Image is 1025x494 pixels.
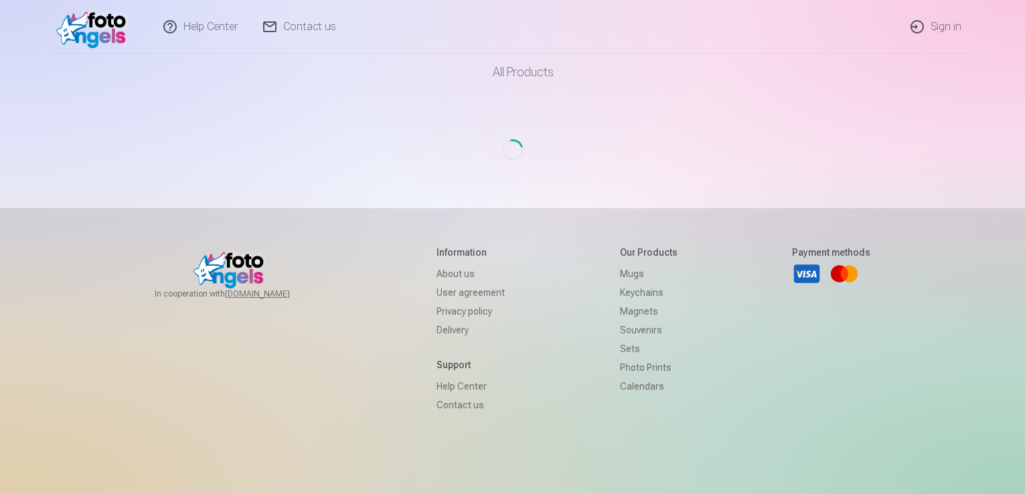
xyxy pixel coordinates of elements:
a: Sets [620,339,678,358]
a: Souvenirs [620,321,678,339]
a: Mugs [620,264,678,283]
h5: Information [437,246,505,259]
a: Mastercard [830,259,859,289]
a: Calendars [620,377,678,396]
a: [DOMAIN_NAME] [225,289,322,299]
a: Contact us [437,396,505,414]
h5: Our products [620,246,678,259]
a: About us [437,264,505,283]
a: Privacy policy [437,302,505,321]
a: Keychains [620,283,678,302]
a: Delivery [437,321,505,339]
h5: Payment methods [792,246,870,259]
a: Magnets [620,302,678,321]
a: Visa [792,259,821,289]
img: /fa1 [56,5,133,48]
a: Help Center [437,377,505,396]
h5: Support [437,358,505,372]
span: In cooperation with [155,289,322,299]
a: Photo prints [620,358,678,377]
a: User agreement [437,283,505,302]
a: All products [455,54,570,91]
